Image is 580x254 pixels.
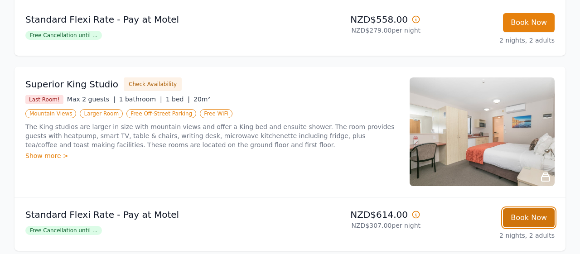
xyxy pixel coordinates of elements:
span: Max 2 guests | [67,96,116,103]
span: Free Cancellation until ... [25,226,102,235]
span: Larger Room [80,109,123,118]
p: The King studios are larger in size with mountain views and offer a King bed and ensuite shower. ... [25,122,399,149]
span: Last Room! [25,95,63,104]
button: Check Availability [124,77,182,91]
button: Book Now [503,13,555,32]
p: NZD$307.00 per night [294,221,420,230]
span: 1 bed | [166,96,190,103]
p: 2 nights, 2 adults [428,36,555,45]
span: Free Off-Street Parking [126,109,196,118]
p: Standard Flexi Rate - Pay at Motel [25,13,286,26]
span: 1 bathroom | [119,96,162,103]
p: NZD$614.00 [294,208,420,221]
span: Mountain Views [25,109,76,118]
h3: Superior King Studio [25,78,118,91]
span: 20m² [193,96,210,103]
div: Show more > [25,151,399,160]
span: Free WiFi [200,109,232,118]
p: Standard Flexi Rate - Pay at Motel [25,208,286,221]
span: Free Cancellation until ... [25,31,102,40]
p: NZD$279.00 per night [294,26,420,35]
p: 2 nights, 2 adults [428,231,555,240]
button: Book Now [503,208,555,227]
p: NZD$558.00 [294,13,420,26]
